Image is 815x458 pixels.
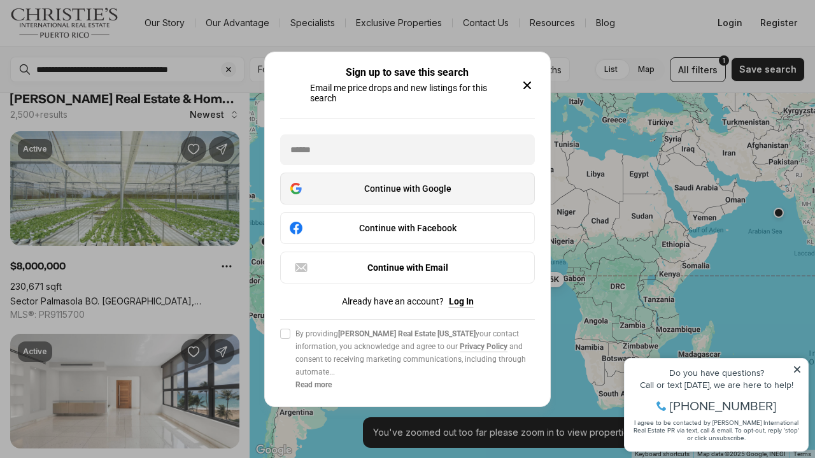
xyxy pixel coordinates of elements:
span: [PHONE_NUMBER] [52,60,159,73]
span: By providing your contact information, you acknowledge and agree to our and consent to receiving ... [295,327,535,378]
div: Call or text [DATE], we are here to help! [13,41,184,50]
div: Do you have questions? [13,29,184,38]
b: [PERSON_NAME] Real Estate [US_STATE] [338,329,476,338]
a: Privacy Policy [460,342,507,351]
button: Continue with Facebook [280,212,535,244]
span: Already have an account? [342,296,444,306]
div: Continue with Facebook [288,220,527,236]
div: Continue with Email [294,260,521,275]
p: Email me price drops and new listings for this search [310,83,504,103]
button: Continue with Email [280,252,535,283]
button: Log In [449,296,474,306]
div: Continue with Google [288,181,527,196]
span: I agree to be contacted by [PERSON_NAME] International Real Estate PR via text, call & email. To ... [16,78,181,103]
h2: Sign up to save this search [346,68,469,78]
b: Read more [295,380,332,389]
button: Continue with Google [280,173,535,204]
